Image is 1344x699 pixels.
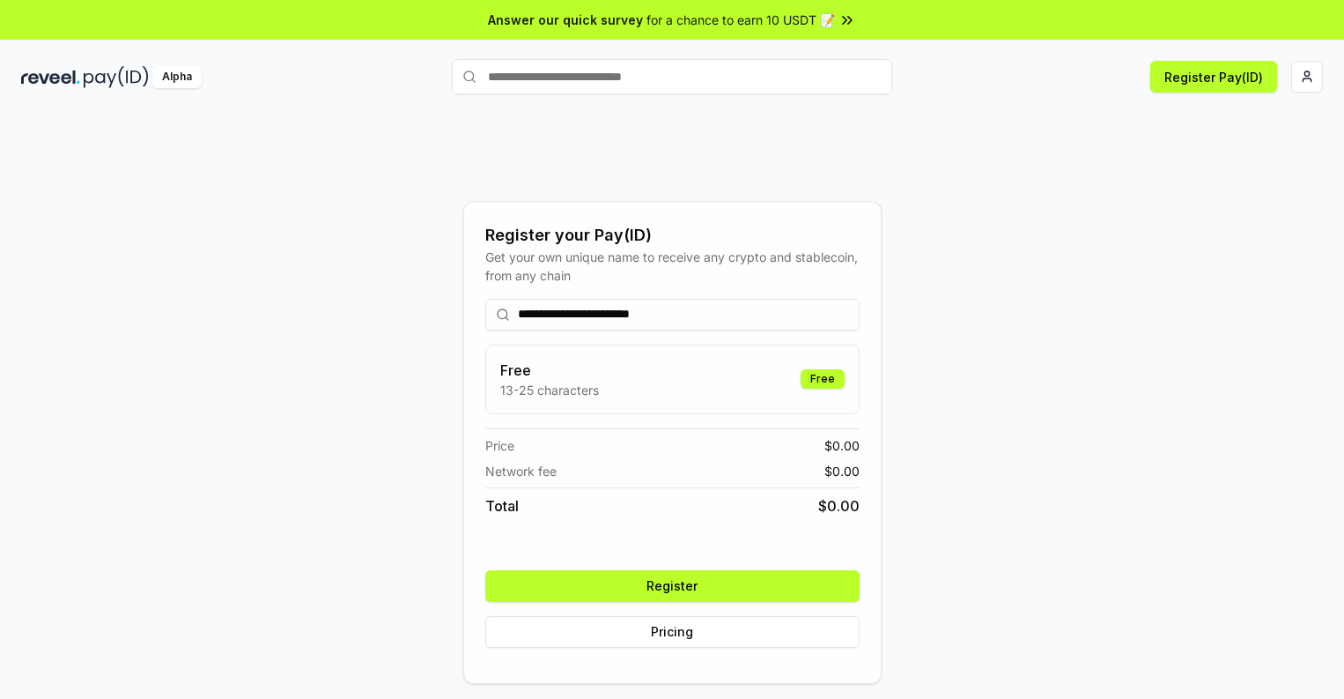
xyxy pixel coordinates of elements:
[500,381,599,399] p: 13-25 characters
[152,66,202,88] div: Alpha
[485,436,514,455] span: Price
[646,11,835,29] span: for a chance to earn 10 USDT 📝
[488,11,643,29] span: Answer our quick survey
[21,66,80,88] img: reveel_dark
[84,66,149,88] img: pay_id
[485,223,860,248] div: Register your Pay(ID)
[824,436,860,455] span: $ 0.00
[801,369,845,389] div: Free
[485,248,860,285] div: Get your own unique name to receive any crypto and stablecoin, from any chain
[485,462,557,480] span: Network fee
[824,462,860,480] span: $ 0.00
[485,616,860,648] button: Pricing
[485,495,519,517] span: Total
[485,570,860,602] button: Register
[1150,61,1277,93] button: Register Pay(ID)
[818,495,860,517] span: $ 0.00
[500,360,599,381] h3: Free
